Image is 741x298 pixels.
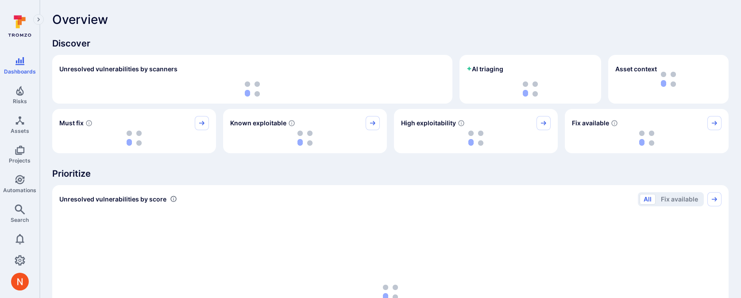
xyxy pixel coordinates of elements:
div: loading spinner [59,130,209,146]
span: High exploitability [401,119,456,128]
div: Neeren Patki [11,273,29,290]
span: Discover [52,37,729,50]
span: Fix available [572,119,609,128]
svg: EPSS score ≥ 0.7 [458,120,465,127]
svg: Risk score >=40 , missed SLA [85,120,93,127]
img: Loading... [127,131,142,146]
span: Must fix [59,119,84,128]
div: loading spinner [59,81,445,97]
img: Loading... [523,81,538,97]
svg: Confirmed exploitable by KEV [288,120,295,127]
div: loading spinner [401,130,551,146]
span: Unresolved vulnerabilities by score [59,195,166,204]
button: All [640,194,656,205]
h2: Unresolved vulnerabilities by scanners [59,65,178,74]
img: ACg8ocIprwjrgDQnDsNSk9Ghn5p5-B8DpAKWoJ5Gi9syOE4K59tr4Q=s96-c [11,273,29,290]
span: Asset context [615,65,657,74]
div: Number of vulnerabilities in status 'Open' 'Triaged' and 'In process' grouped by score [170,194,177,204]
span: Search [11,217,29,223]
span: Known exploitable [230,119,286,128]
div: loading spinner [230,130,380,146]
div: Fix available [565,109,729,153]
span: Overview [52,12,108,27]
img: Loading... [245,81,260,97]
div: loading spinner [467,81,594,97]
div: Known exploitable [223,109,387,153]
span: Prioritize [52,167,729,180]
span: Dashboards [4,68,36,75]
button: Fix available [657,194,702,205]
i: Expand navigation menu [35,16,42,23]
span: Risks [13,98,27,104]
span: Projects [9,157,31,164]
svg: Vulnerabilities with fix available [611,120,618,127]
span: Automations [3,187,36,194]
button: Expand navigation menu [33,14,44,25]
div: Must fix [52,109,216,153]
img: Loading... [639,131,654,146]
span: Assets [11,128,29,134]
img: Loading... [468,131,483,146]
div: High exploitability [394,109,558,153]
div: loading spinner [572,130,722,146]
h2: AI triaging [467,65,503,74]
img: Loading... [297,131,313,146]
